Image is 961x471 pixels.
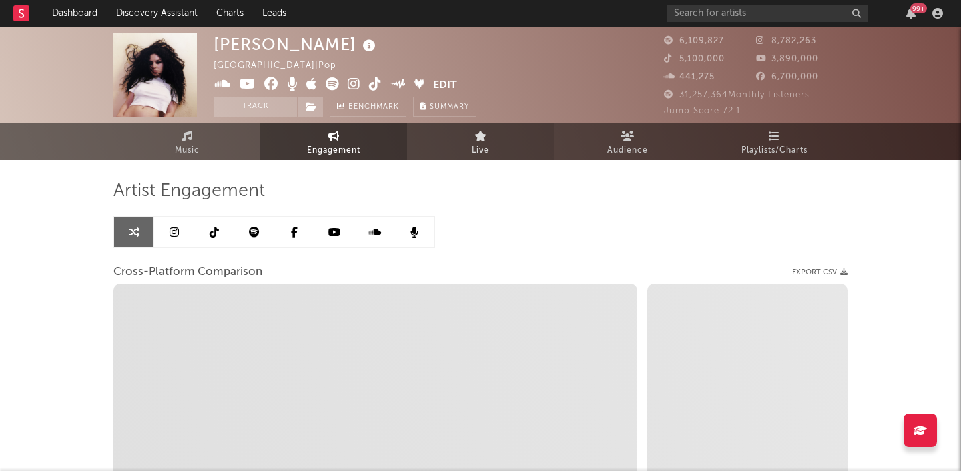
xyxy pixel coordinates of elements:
[214,58,367,74] div: [GEOGRAPHIC_DATA] | Pop
[667,5,868,22] input: Search for artists
[113,123,260,160] a: Music
[348,99,399,115] span: Benchmark
[113,264,262,280] span: Cross-Platform Comparison
[472,143,489,159] span: Live
[260,123,407,160] a: Engagement
[792,268,848,276] button: Export CSV
[113,183,265,199] span: Artist Engagement
[664,37,724,45] span: 6,109,827
[664,107,741,115] span: Jump Score: 72.1
[664,91,810,99] span: 31,257,364 Monthly Listeners
[756,73,818,81] span: 6,700,000
[910,3,927,13] div: 99 +
[407,123,554,160] a: Live
[330,97,406,117] a: Benchmark
[214,33,379,55] div: [PERSON_NAME]
[756,37,816,45] span: 8,782,263
[554,123,701,160] a: Audience
[413,97,476,117] button: Summary
[307,143,360,159] span: Engagement
[430,103,469,111] span: Summary
[756,55,818,63] span: 3,890,000
[664,55,725,63] span: 5,100,000
[664,73,715,81] span: 441,275
[906,8,916,19] button: 99+
[433,77,457,94] button: Edit
[214,97,297,117] button: Track
[701,123,848,160] a: Playlists/Charts
[175,143,200,159] span: Music
[607,143,648,159] span: Audience
[741,143,808,159] span: Playlists/Charts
